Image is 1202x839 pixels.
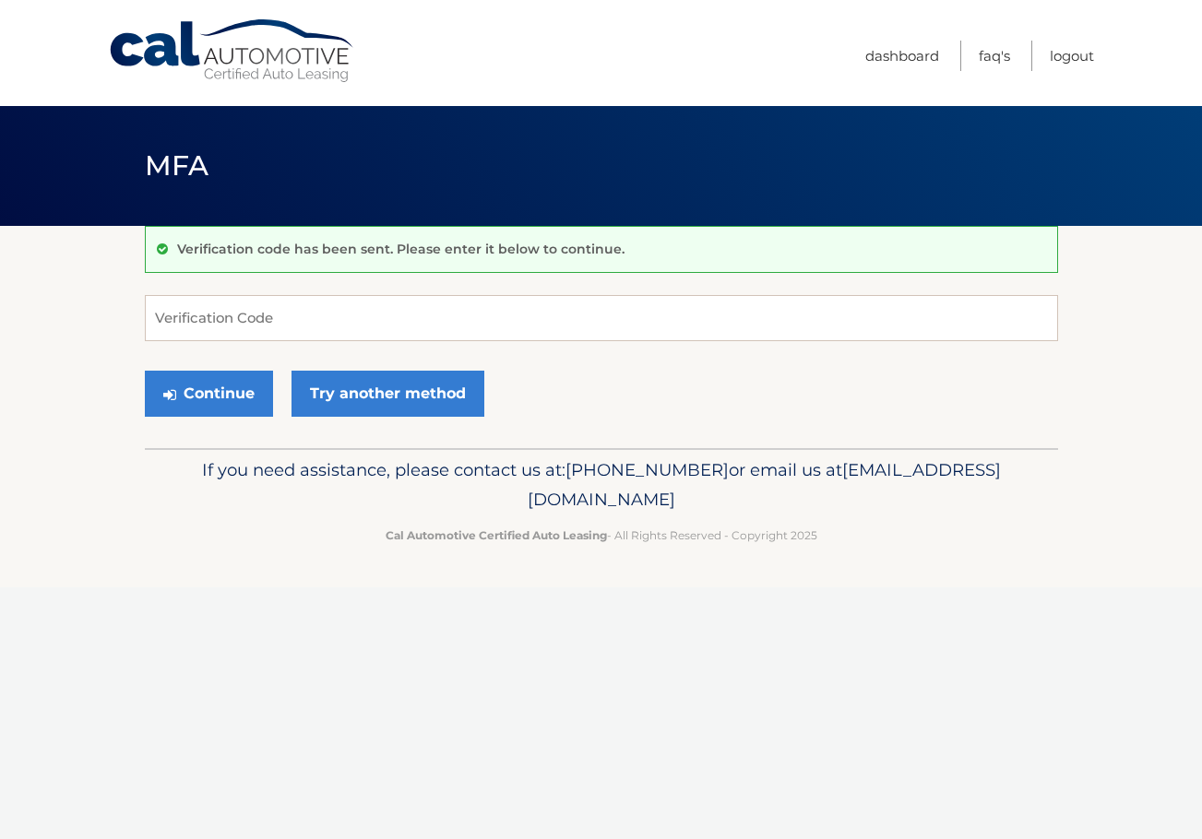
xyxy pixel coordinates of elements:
a: FAQ's [979,41,1010,71]
input: Verification Code [145,295,1058,341]
span: [EMAIL_ADDRESS][DOMAIN_NAME] [528,459,1001,510]
p: If you need assistance, please contact us at: or email us at [157,455,1046,514]
a: Dashboard [865,41,939,71]
p: - All Rights Reserved - Copyright 2025 [157,526,1046,545]
a: Cal Automotive [108,18,357,84]
button: Continue [145,371,273,417]
a: Logout [1050,41,1094,71]
span: [PHONE_NUMBER] [565,459,729,480]
strong: Cal Automotive Certified Auto Leasing [386,528,607,542]
a: Try another method [292,371,484,417]
p: Verification code has been sent. Please enter it below to continue. [177,241,625,257]
span: MFA [145,148,209,183]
